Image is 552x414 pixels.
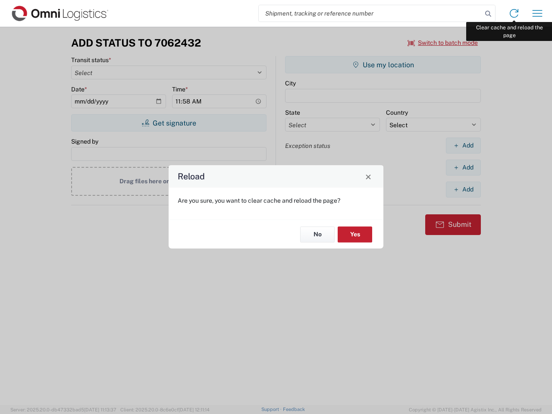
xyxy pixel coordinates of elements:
button: Yes [338,226,372,242]
input: Shipment, tracking or reference number [259,5,482,22]
h4: Reload [178,170,205,183]
button: Close [362,170,374,182]
p: Are you sure, you want to clear cache and reload the page? [178,197,374,204]
button: No [300,226,335,242]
